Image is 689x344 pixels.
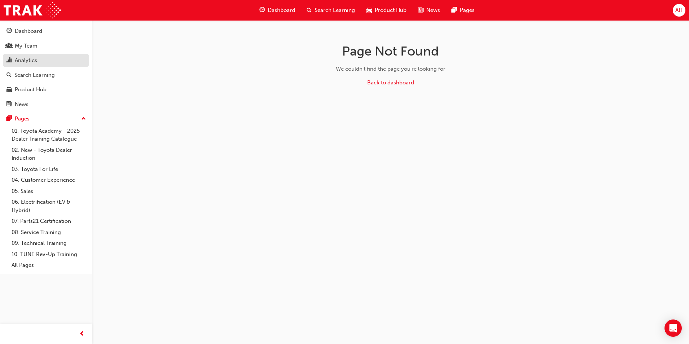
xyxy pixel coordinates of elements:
[307,6,312,15] span: search-icon
[3,23,89,112] button: DashboardMy TeamAnalyticsSearch LearningProduct HubNews
[4,2,61,18] img: Trak
[14,71,55,79] div: Search Learning
[418,6,423,15] span: news-icon
[460,6,475,14] span: Pages
[15,85,46,94] div: Product Hub
[361,3,412,18] a: car-iconProduct Hub
[6,101,12,108] span: news-icon
[3,25,89,38] a: Dashboard
[79,330,85,339] span: prev-icon
[276,65,505,73] div: We couldn't find the page you're looking for
[367,79,414,86] a: Back to dashboard
[9,216,89,227] a: 07. Parts21 Certification
[3,39,89,53] a: My Team
[9,175,89,186] a: 04. Customer Experience
[675,6,683,14] span: AH
[6,28,12,35] span: guage-icon
[3,98,89,111] a: News
[15,42,37,50] div: My Team
[3,112,89,125] button: Pages
[301,3,361,18] a: search-iconSearch Learning
[9,145,89,164] a: 02. New - Toyota Dealer Induction
[9,164,89,175] a: 03. Toyota For Life
[254,3,301,18] a: guage-iconDashboard
[3,83,89,96] a: Product Hub
[9,238,89,249] a: 09. Technical Training
[6,72,12,79] span: search-icon
[9,125,89,145] a: 01. Toyota Academy - 2025 Dealer Training Catalogue
[6,87,12,93] span: car-icon
[446,3,480,18] a: pages-iconPages
[412,3,446,18] a: news-iconNews
[3,54,89,67] a: Analytics
[15,115,30,123] div: Pages
[15,56,37,65] div: Analytics
[664,319,682,337] div: Open Intercom Messenger
[81,114,86,124] span: up-icon
[15,27,42,35] div: Dashboard
[315,6,355,14] span: Search Learning
[6,43,12,49] span: people-icon
[9,186,89,197] a: 05. Sales
[9,260,89,271] a: All Pages
[259,6,265,15] span: guage-icon
[15,100,28,109] div: News
[276,43,505,59] h1: Page Not Found
[6,116,12,122] span: pages-icon
[426,6,440,14] span: News
[3,69,89,82] a: Search Learning
[268,6,295,14] span: Dashboard
[452,6,457,15] span: pages-icon
[9,227,89,238] a: 08. Service Training
[366,6,372,15] span: car-icon
[375,6,406,14] span: Product Hub
[9,197,89,216] a: 06. Electrification (EV & Hybrid)
[6,57,12,64] span: chart-icon
[673,4,685,17] button: AH
[9,249,89,260] a: 10. TUNE Rev-Up Training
